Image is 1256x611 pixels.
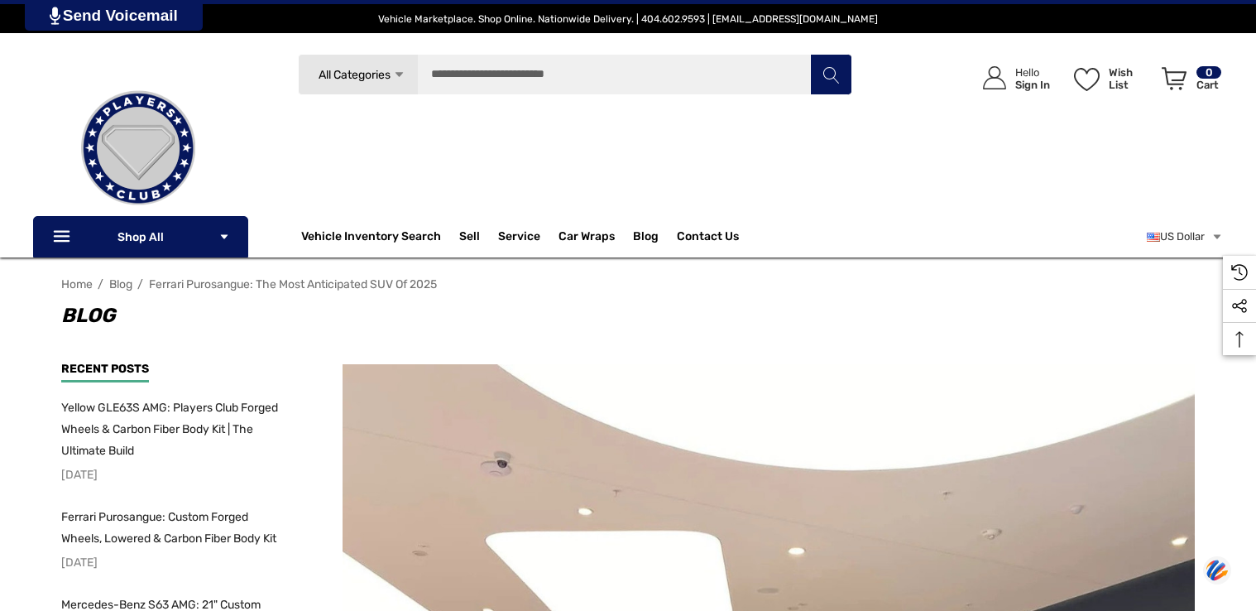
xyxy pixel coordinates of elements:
span: Recent Posts [61,362,149,376]
p: Wish List [1109,66,1153,91]
img: Players Club | Cars For Sale [55,65,221,231]
a: Blog [633,229,659,248]
img: svg+xml;base64,PHN2ZyB3aWR0aD0iNDQiIGhlaWdodD0iNDQiIHZpZXdCb3g9IjAgMCA0NCA0NCIgZmlsbD0ibm9uZSIgeG... [1203,556,1231,586]
svg: Recently Viewed [1231,264,1248,281]
p: [DATE] [61,552,285,574]
a: Home [61,277,93,291]
span: Car Wraps [558,229,615,248]
span: Yellow GLE63S AMG: Players Club Forged Wheels & Carbon Fiber Body Kit | The Ultimate Build [61,401,278,458]
a: All Categories Icon Arrow Down Icon Arrow Up [298,54,418,95]
p: Shop All [33,216,248,257]
p: 0 [1196,66,1221,79]
p: Sign In [1015,79,1050,91]
p: Cart [1196,79,1221,91]
svg: Icon Line [51,228,76,247]
svg: Review Your Cart [1162,67,1186,90]
svg: Icon User Account [983,66,1006,89]
span: All Categories [319,68,391,82]
a: Sell [459,220,498,253]
svg: Icon Arrow Down [218,231,230,243]
p: [DATE] [61,464,285,486]
button: Search [810,54,851,95]
svg: Top [1223,331,1256,348]
a: Contact Us [677,229,739,248]
span: Ferrari Purosangue: Custom Forged Wheels, Lowered & Carbon Fiber Body Kit [61,510,276,546]
a: Ferrari Purosangue: Custom Forged Wheels, Lowered & Carbon Fiber Body Kit [61,507,285,550]
span: Vehicle Marketplace. Shop Online. Nationwide Delivery. | 404.602.9593 | [EMAIL_ADDRESS][DOMAIN_NAME] [378,13,878,25]
svg: Social Media [1231,298,1248,315]
img: PjwhLS0gR2VuZXJhdG9yOiBHcmF2aXQuaW8gLS0+PHN2ZyB4bWxucz0iaHR0cDovL3d3dy53My5vcmcvMjAwMC9zdmciIHhtb... [50,7,60,25]
nav: Breadcrumb [61,270,1195,299]
a: Ferrari Purosangue: The Most Anticipated SUV of 2025 [149,277,437,291]
a: Car Wraps [558,220,633,253]
svg: Icon Arrow Down [393,69,405,81]
h1: Blog [61,299,1195,332]
a: Wish List Wish List [1067,50,1154,107]
p: Hello [1015,66,1050,79]
svg: Wish List [1074,68,1100,91]
a: Yellow GLE63S AMG: Players Club Forged Wheels & Carbon Fiber Body Kit | The Ultimate Build [61,397,285,462]
a: USD [1147,220,1223,253]
a: Vehicle Inventory Search [301,229,441,248]
a: Sign in [964,50,1058,107]
a: Cart with 0 items [1154,50,1223,114]
a: Blog [109,277,132,291]
span: Sell [459,229,480,248]
a: Service [498,229,540,248]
